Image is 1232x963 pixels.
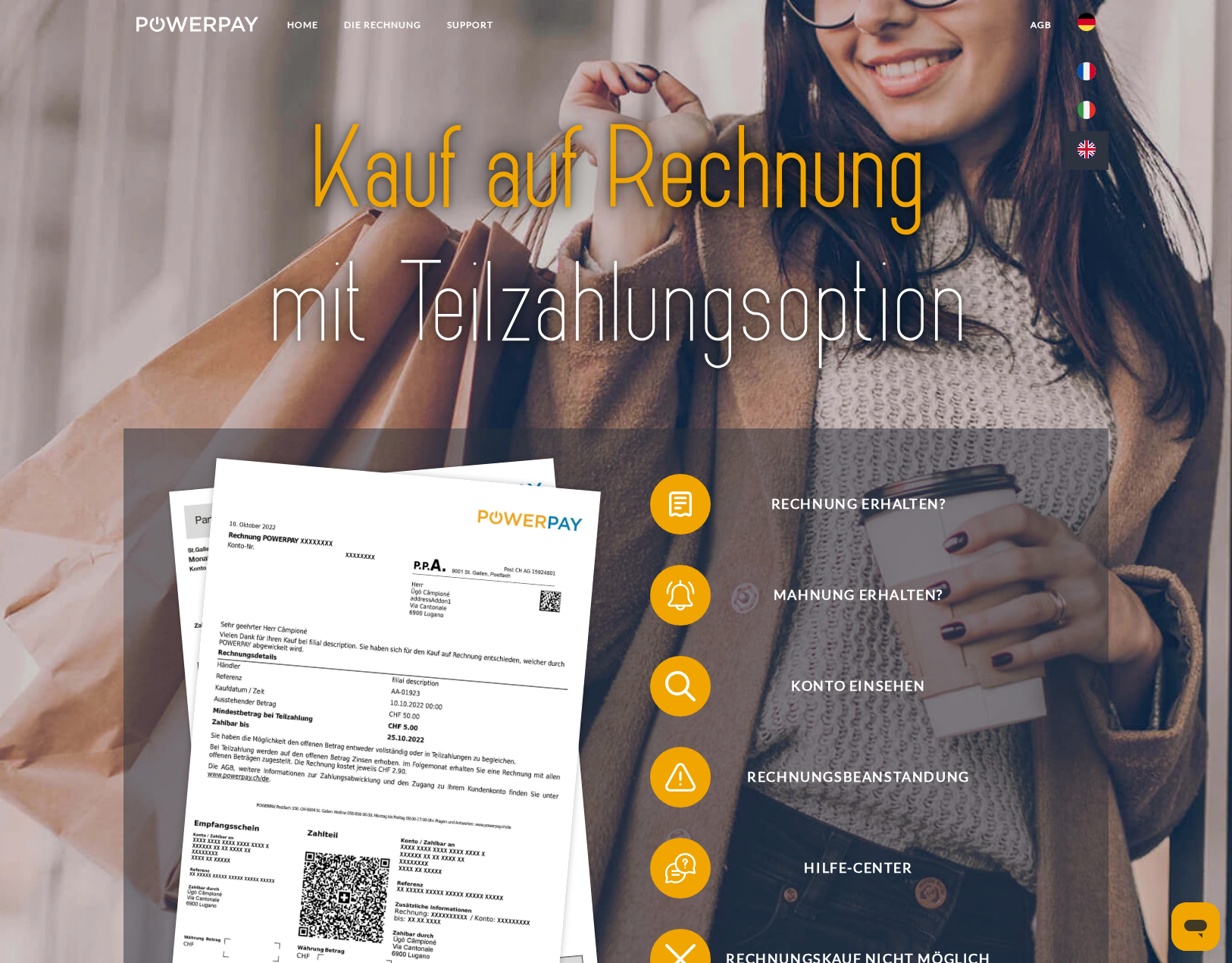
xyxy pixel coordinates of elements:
a: agb [1018,11,1065,39]
span: Hilfe-Center [673,838,1044,899]
img: it [1077,101,1096,119]
img: qb_search.svg [661,667,699,705]
img: logo-powerpay-white.svg [136,17,258,32]
button: Konto einsehen [650,656,1044,717]
button: Hilfe-Center [650,838,1044,899]
span: Konto einsehen [673,656,1044,717]
img: title-powerpay_de.svg [183,96,1049,378]
img: qb_bill.svg [661,485,699,523]
span: Rechnung erhalten? [673,474,1044,535]
button: Mahnung erhalten? [650,565,1044,626]
button: Rechnungsbeanstandung [650,747,1044,808]
a: Home [274,11,331,39]
a: DIE RECHNUNG [331,11,434,39]
a: SUPPORT [434,11,506,39]
img: fr [1077,62,1096,80]
img: qb_bell.svg [661,576,699,614]
img: de [1077,13,1096,31]
iframe: Schaltfläche zum Öffnen des Messaging-Fensters [1171,902,1220,951]
span: Rechnungsbeanstandung [673,747,1044,808]
img: en [1077,140,1096,158]
img: qb_help.svg [661,849,699,887]
span: Mahnung erhalten? [673,565,1044,626]
button: Rechnung erhalten? [650,474,1044,535]
img: qb_warning.svg [661,758,699,796]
